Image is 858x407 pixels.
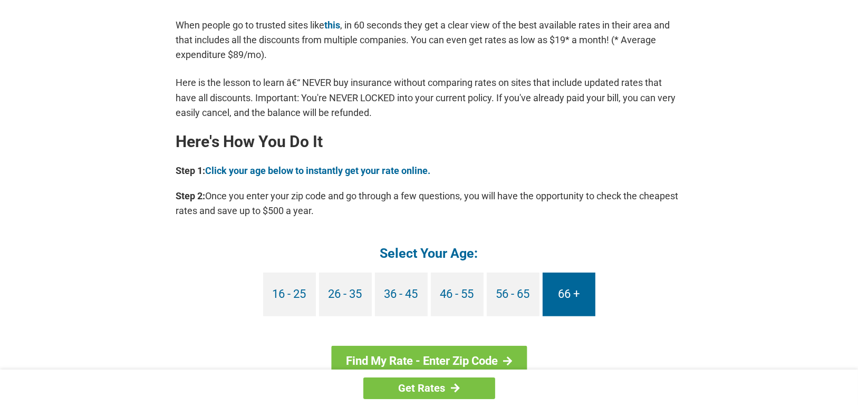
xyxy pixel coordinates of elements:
[176,133,682,150] h2: Here's How You Do It
[543,273,595,316] a: 66 +
[431,273,484,316] a: 46 - 55
[176,75,682,120] p: Here is the lesson to learn â€“ NEVER buy insurance without comparing rates on sites that include...
[176,18,682,62] p: When people go to trusted sites like , in 60 seconds they get a clear view of the best available ...
[319,273,372,316] a: 26 - 35
[375,273,428,316] a: 36 - 45
[325,20,341,31] a: this
[176,190,206,201] b: Step 2:
[363,377,495,399] a: Get Rates
[487,273,539,316] a: 56 - 65
[176,165,206,176] b: Step 1:
[206,165,431,176] a: Click your age below to instantly get your rate online.
[176,189,682,218] p: Once you enter your zip code and go through a few questions, you will have the opportunity to che...
[263,273,316,316] a: 16 - 25
[331,346,527,376] a: Find My Rate - Enter Zip Code
[176,245,682,262] h4: Select Your Age:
